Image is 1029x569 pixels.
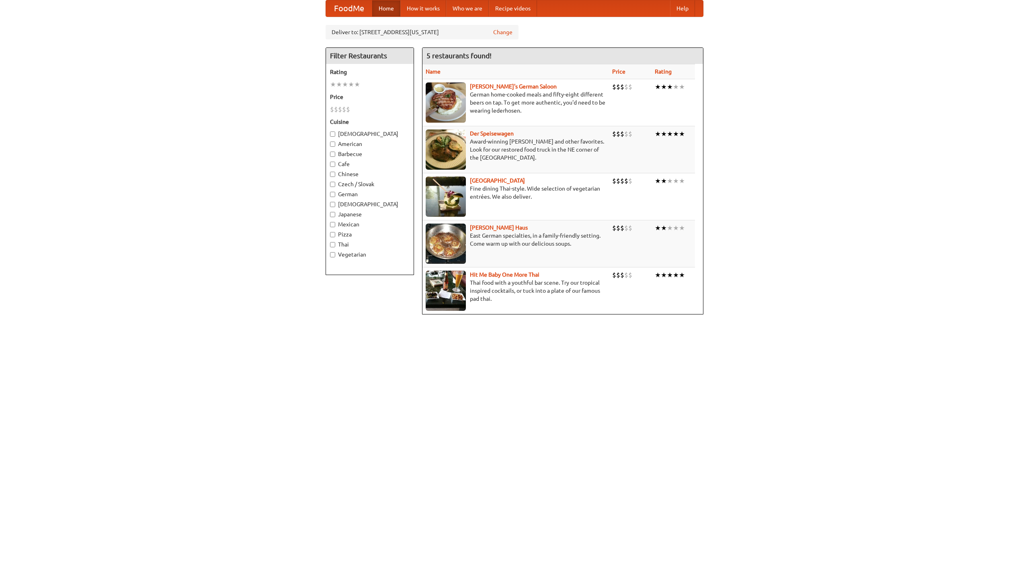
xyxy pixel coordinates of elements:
li: $ [624,177,628,185]
li: ★ [655,129,661,138]
li: $ [624,129,628,138]
li: $ [612,271,616,279]
li: ★ [679,271,685,279]
img: babythai.jpg [426,271,466,311]
a: [GEOGRAPHIC_DATA] [470,177,525,184]
li: $ [620,82,624,91]
label: Japanese [330,210,410,218]
img: kohlhaus.jpg [426,224,466,264]
li: ★ [661,224,667,232]
li: ★ [667,177,673,185]
li: ★ [661,82,667,91]
li: $ [624,271,628,279]
li: ★ [673,224,679,232]
li: $ [616,271,620,279]
img: speisewagen.jpg [426,129,466,170]
li: $ [628,177,632,185]
li: ★ [336,80,342,89]
li: ★ [667,129,673,138]
div: Deliver to: [STREET_ADDRESS][US_STATE] [326,25,519,39]
li: $ [334,105,338,114]
li: $ [620,271,624,279]
li: ★ [673,177,679,185]
li: ★ [673,82,679,91]
label: Thai [330,240,410,249]
label: German [330,190,410,198]
label: [DEMOGRAPHIC_DATA] [330,130,410,138]
input: Czech / Slovak [330,182,335,187]
li: ★ [655,177,661,185]
li: $ [628,129,632,138]
a: Who we are [446,0,489,16]
li: $ [628,224,632,232]
li: ★ [679,129,685,138]
li: $ [330,105,334,114]
li: ★ [655,224,661,232]
label: Barbecue [330,150,410,158]
li: ★ [667,224,673,232]
li: $ [338,105,342,114]
li: $ [612,129,616,138]
li: $ [624,224,628,232]
a: Name [426,68,441,75]
input: German [330,192,335,197]
h5: Cuisine [330,118,410,126]
label: Pizza [330,230,410,238]
a: Change [493,28,512,36]
a: [PERSON_NAME] Haus [470,224,528,231]
input: American [330,142,335,147]
input: [DEMOGRAPHIC_DATA] [330,202,335,207]
a: FoodMe [326,0,372,16]
li: $ [616,224,620,232]
input: Barbecue [330,152,335,157]
p: East German specialties, in a family-friendly setting. Come warm up with our delicious soups. [426,232,606,248]
input: Mexican [330,222,335,227]
li: $ [616,82,620,91]
a: Help [670,0,695,16]
li: ★ [661,271,667,279]
h5: Price [330,93,410,101]
input: Chinese [330,172,335,177]
li: ★ [667,271,673,279]
p: Thai food with a youthful bar scene. Try our tropical inspired cocktails, or tuck into a plate of... [426,279,606,303]
li: $ [620,224,624,232]
li: ★ [661,129,667,138]
li: $ [616,177,620,185]
input: Cafe [330,162,335,167]
li: ★ [330,80,336,89]
li: $ [342,105,346,114]
ng-pluralize: 5 restaurants found! [426,52,492,60]
b: [PERSON_NAME]'s German Saloon [470,83,557,90]
li: $ [612,82,616,91]
li: ★ [673,271,679,279]
li: $ [624,82,628,91]
a: Rating [655,68,672,75]
li: ★ [679,82,685,91]
li: ★ [342,80,348,89]
label: Czech / Slovak [330,180,410,188]
a: Der Speisewagen [470,130,514,137]
li: ★ [655,271,661,279]
p: Award-winning [PERSON_NAME] and other favorites. Look for our restored food truck in the NE corne... [426,138,606,162]
label: Mexican [330,220,410,228]
li: ★ [661,177,667,185]
a: How it works [400,0,446,16]
label: Vegetarian [330,251,410,259]
a: Price [612,68,625,75]
li: ★ [679,177,685,185]
a: Recipe videos [489,0,537,16]
input: [DEMOGRAPHIC_DATA] [330,131,335,137]
img: esthers.jpg [426,82,466,123]
h4: Filter Restaurants [326,48,414,64]
a: Home [372,0,400,16]
input: Thai [330,242,335,247]
li: $ [616,129,620,138]
h5: Rating [330,68,410,76]
img: satay.jpg [426,177,466,217]
label: Chinese [330,170,410,178]
li: ★ [655,82,661,91]
li: $ [346,105,350,114]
